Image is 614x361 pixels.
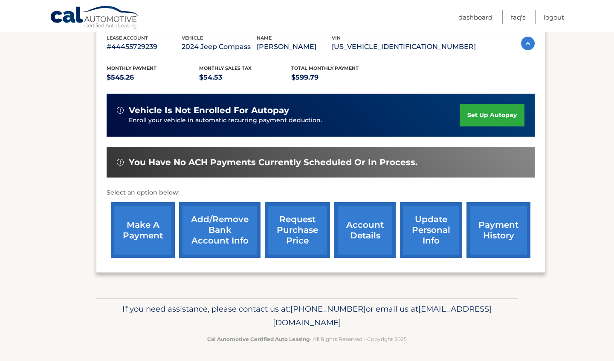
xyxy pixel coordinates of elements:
img: accordion-active.svg [521,37,535,50]
a: Add/Remove bank account info [179,202,261,258]
span: name [257,35,272,41]
img: alert-white.svg [117,159,124,166]
a: make a payment [111,202,175,258]
span: [EMAIL_ADDRESS][DOMAIN_NAME] [273,304,492,327]
p: $54.53 [199,72,292,83]
span: lease account [107,35,148,41]
a: payment history [466,202,530,258]
a: Dashboard [458,10,492,24]
span: Monthly sales Tax [199,65,252,71]
p: Select an option below: [107,188,535,198]
a: Logout [544,10,564,24]
span: vehicle is not enrolled for autopay [129,105,289,116]
span: You have no ACH payments currently scheduled or in process. [129,157,417,168]
p: Enroll your vehicle in automatic recurring payment deduction. [129,116,460,125]
span: Total Monthly Payment [291,65,359,71]
a: request purchase price [265,202,330,258]
p: #44455729239 [107,41,182,53]
p: - All Rights Reserved - Copyright 2025 [101,335,513,344]
a: update personal info [400,202,462,258]
p: $545.26 [107,72,199,83]
p: [PERSON_NAME] [257,41,332,53]
p: 2024 Jeep Compass [182,41,257,53]
img: alert-white.svg [117,107,124,114]
a: Cal Automotive [50,6,139,30]
span: vin [332,35,341,41]
a: FAQ's [511,10,525,24]
p: $599.79 [291,72,384,83]
a: set up autopay [460,104,524,126]
a: account details [334,202,396,258]
p: If you need assistance, please contact us at: or email us at [101,302,513,329]
span: vehicle [182,35,203,41]
strong: Cal Automotive Certified Auto Leasing [207,336,310,342]
span: [PHONE_NUMBER] [290,304,366,314]
p: [US_VEHICLE_IDENTIFICATION_NUMBER] [332,41,476,53]
span: Monthly Payment [107,65,156,71]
